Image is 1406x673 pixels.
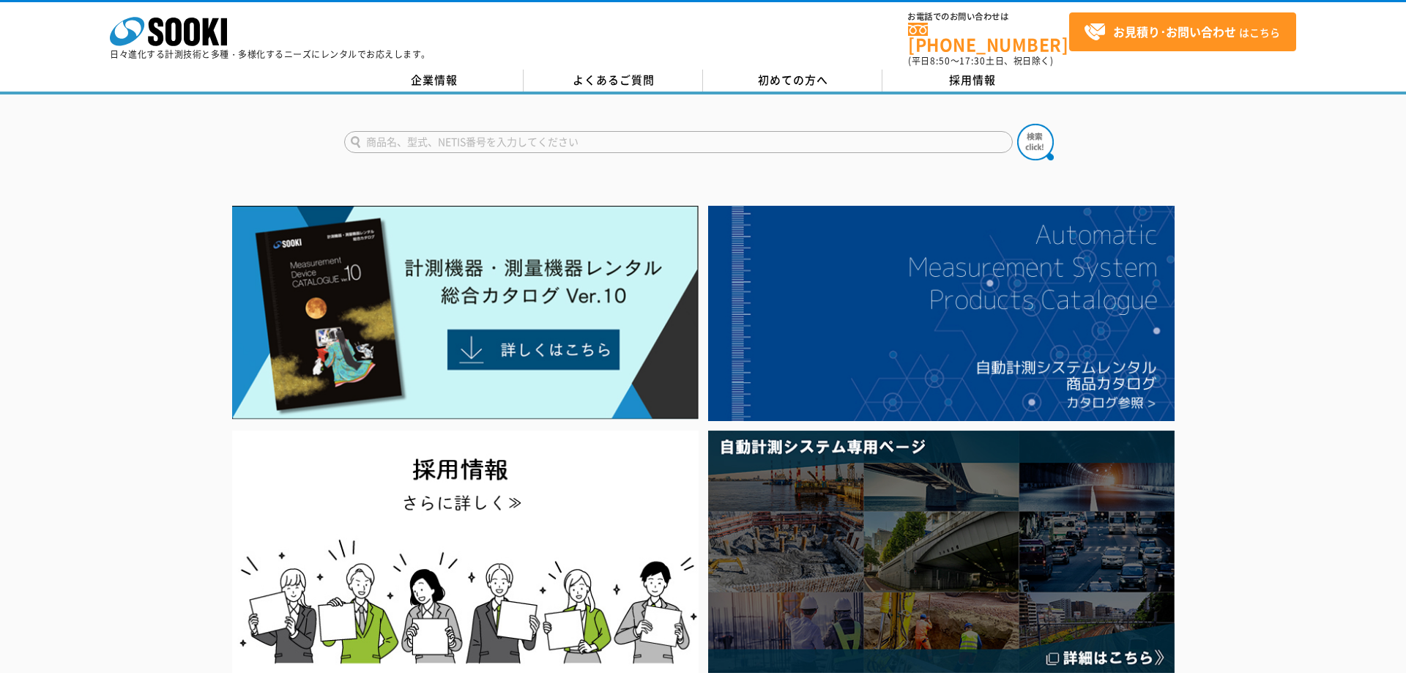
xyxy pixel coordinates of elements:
[110,50,431,59] p: 日々進化する計測技術と多種・多様化するニーズにレンタルでお応えします。
[908,54,1053,67] span: (平日 ～ 土日、祝日除く)
[708,206,1175,421] img: 自動計測システムカタログ
[1017,124,1054,160] img: btn_search.png
[524,70,703,92] a: よくあるご質問
[908,12,1069,21] span: お電話でのお問い合わせは
[703,70,882,92] a: 初めての方へ
[344,70,524,92] a: 企業情報
[930,54,951,67] span: 8:50
[344,131,1013,153] input: 商品名、型式、NETIS番号を入力してください
[758,72,828,88] span: 初めての方へ
[1113,23,1236,40] strong: お見積り･お問い合わせ
[1084,21,1280,43] span: はこちら
[959,54,986,67] span: 17:30
[232,431,699,673] img: SOOKI recruit
[1069,12,1296,51] a: お見積り･お問い合わせはこちら
[708,431,1175,673] img: 自動計測システム専用ページ
[882,70,1062,92] a: 採用情報
[908,23,1069,53] a: [PHONE_NUMBER]
[232,206,699,420] img: Catalog Ver10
